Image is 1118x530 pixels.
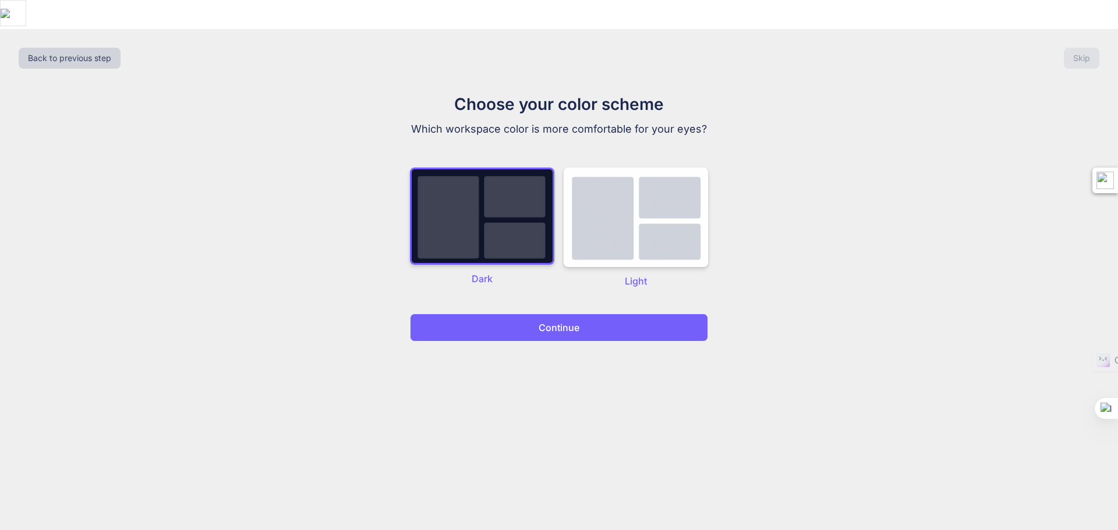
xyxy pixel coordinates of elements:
[19,48,121,69] button: Back to previous step
[564,274,708,288] p: Light
[410,272,554,286] p: Dark
[410,314,708,342] button: Continue
[410,168,554,265] img: dark
[363,92,755,116] h1: Choose your color scheme
[363,121,755,137] p: Which workspace color is more comfortable for your eyes?
[1064,48,1099,69] button: Skip
[564,168,708,267] img: dark
[539,321,579,335] p: Continue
